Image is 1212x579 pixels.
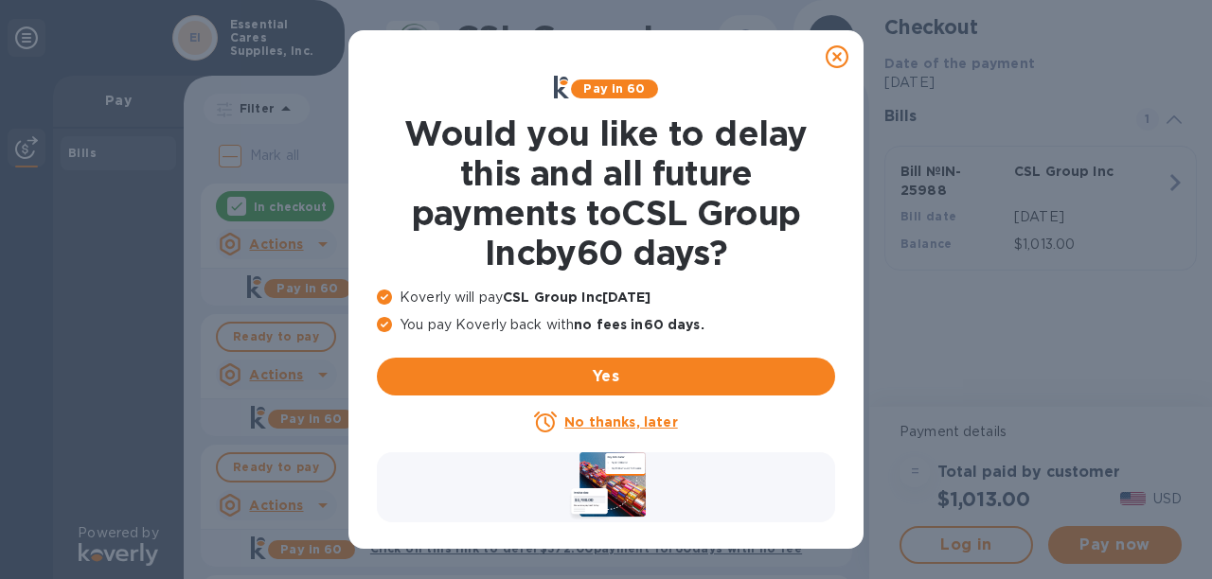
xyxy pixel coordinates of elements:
[377,114,835,272] h1: Would you like to delay this and all future payments to CSL Group Inc by 60 days ?
[574,317,704,332] b: no fees in 60 days .
[503,289,651,305] b: CSL Group Inc [DATE]
[583,81,645,96] b: Pay in 60
[377,358,835,395] button: Yes
[564,414,677,430] u: No thanks, later
[377,315,835,335] p: You pay Koverly back with
[377,288,835,307] p: Koverly will pay
[392,365,820,388] span: Yes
